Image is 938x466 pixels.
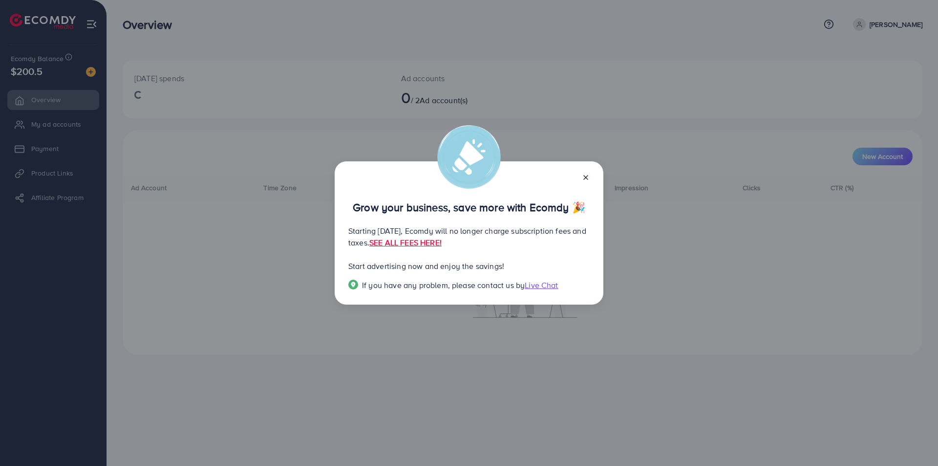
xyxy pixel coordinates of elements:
[437,125,501,189] img: alert
[348,225,590,248] p: Starting [DATE], Ecomdy will no longer charge subscription fees and taxes.
[348,280,358,289] img: Popup guide
[348,260,590,272] p: Start advertising now and enjoy the savings!
[348,201,590,213] p: Grow your business, save more with Ecomdy 🎉
[362,280,525,290] span: If you have any problem, please contact us by
[525,280,558,290] span: Live Chat
[369,237,442,248] a: SEE ALL FEES HERE!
